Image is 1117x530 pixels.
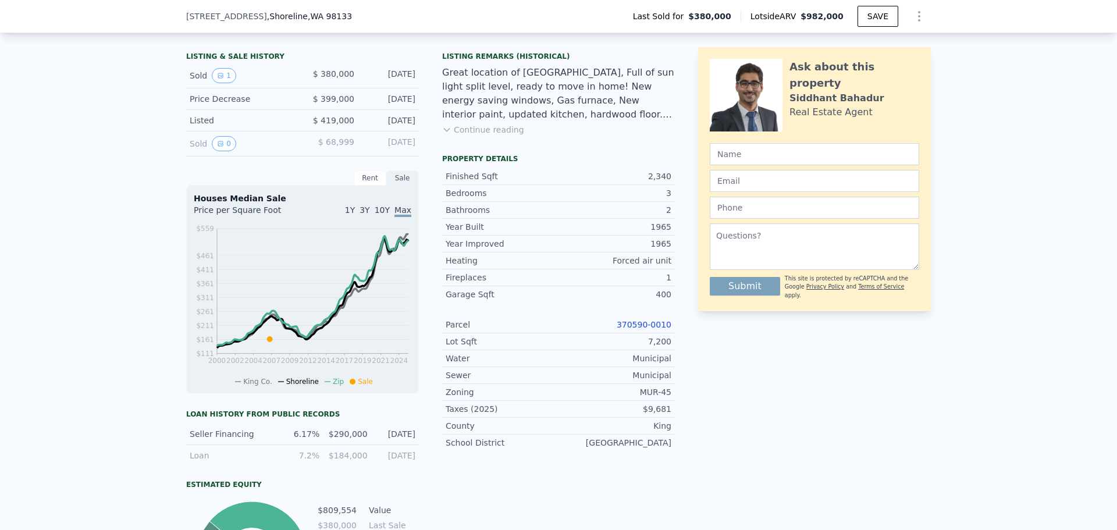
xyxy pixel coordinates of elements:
div: $9,681 [558,403,671,415]
div: Year Built [446,221,558,233]
div: 1965 [558,238,671,250]
span: Sale [358,378,373,386]
div: Price per Square Foot [194,204,303,223]
span: [STREET_ADDRESS] [186,10,267,22]
div: Bathrooms [446,204,558,216]
button: View historical data [212,68,236,83]
div: 3 [558,187,671,199]
div: King [558,420,671,432]
div: 400 [558,289,671,300]
button: View historical data [212,136,236,151]
div: [GEOGRAPHIC_DATA] [558,437,671,449]
div: Sold [190,136,293,151]
span: Zip [333,378,344,386]
tspan: 2021 [372,357,390,365]
tspan: 2007 [263,357,281,365]
div: LISTING & SALE HISTORY [186,52,419,63]
div: Listing Remarks (Historical) [442,52,675,61]
span: King Co. [243,378,272,386]
tspan: $211 [196,322,214,330]
div: Heating [446,255,558,266]
span: $ 399,000 [313,94,354,104]
div: Taxes (2025) [446,403,558,415]
div: 1 [558,272,671,283]
span: $982,000 [801,12,844,21]
div: Forced air unit [558,255,671,266]
div: 2,340 [558,170,671,182]
tspan: 2014 [317,357,335,365]
input: Phone [710,197,919,219]
span: Last Sold for [633,10,689,22]
div: 1965 [558,221,671,233]
div: Property details [442,154,675,163]
div: Seller Financing [190,428,272,440]
span: Max [394,205,411,217]
div: Listed [190,115,293,126]
div: Municipal [558,353,671,364]
span: 3Y [360,205,369,215]
tspan: 2000 [208,357,226,365]
div: Finished Sqft [446,170,558,182]
span: $ 68,999 [318,137,354,147]
span: $ 419,000 [313,116,354,125]
div: Estimated Equity [186,480,419,489]
tspan: 2002 [226,357,244,365]
tspan: 2004 [244,357,262,365]
div: Rent [354,170,386,186]
div: [DATE] [375,450,415,461]
span: , WA 98133 [308,12,352,21]
div: Sold [190,68,293,83]
div: Zoning [446,386,558,398]
button: Show Options [908,5,931,28]
div: [DATE] [364,68,415,83]
div: Sewer [446,369,558,381]
tspan: 2019 [354,357,372,365]
tspan: 2012 [299,357,317,365]
div: Siddhant Bahadur [789,91,884,105]
div: MUR-45 [558,386,671,398]
div: Houses Median Sale [194,193,411,204]
tspan: $161 [196,336,214,344]
div: Real Estate Agent [789,105,873,119]
tspan: $411 [196,266,214,274]
div: Loan history from public records [186,410,419,419]
span: 10Y [375,205,390,215]
tspan: $311 [196,294,214,302]
div: [DATE] [364,136,415,151]
div: 6.17% [279,428,319,440]
tspan: $559 [196,225,214,233]
div: 7,200 [558,336,671,347]
tspan: $361 [196,280,214,288]
div: 7.2% [279,450,319,461]
tspan: $461 [196,252,214,260]
div: [DATE] [375,428,415,440]
div: Year Improved [446,238,558,250]
div: Garage Sqft [446,289,558,300]
a: 370590-0010 [617,320,671,329]
div: [DATE] [364,93,415,105]
td: Value [367,504,419,517]
div: Bedrooms [446,187,558,199]
tspan: 2024 [390,357,408,365]
div: Sale [386,170,419,186]
div: Municipal [558,369,671,381]
div: Fireplaces [446,272,558,283]
span: $380,000 [688,10,731,22]
div: Water [446,353,558,364]
span: Lotside ARV [750,10,801,22]
div: This site is protected by reCAPTCHA and the Google and apply. [785,275,919,300]
div: Loan [190,450,272,461]
td: $809,554 [317,504,357,517]
div: County [446,420,558,432]
input: Name [710,143,919,165]
input: Email [710,170,919,192]
span: $ 380,000 [313,69,354,79]
div: Ask about this property [789,59,919,91]
div: Price Decrease [190,93,293,105]
button: SAVE [858,6,898,27]
div: [DATE] [364,115,415,126]
div: $290,000 [326,428,367,440]
a: Privacy Policy [806,283,844,290]
div: $184,000 [326,450,367,461]
div: Parcel [446,319,558,330]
